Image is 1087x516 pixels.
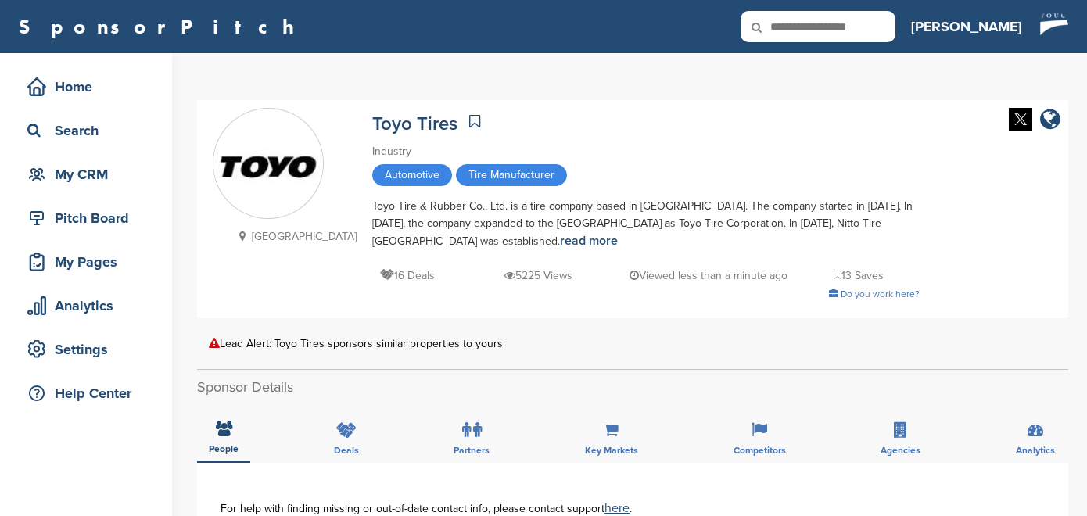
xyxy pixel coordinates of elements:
[23,292,156,320] div: Analytics
[560,233,618,249] a: read more
[1040,108,1060,134] a: company link
[334,446,359,455] span: Deals
[829,288,920,299] a: Do you work here?
[232,227,357,246] p: [GEOGRAPHIC_DATA]
[197,377,1068,398] h2: Sponsor Details
[221,502,1045,514] div: For help with finding missing or out-of-date contact info, please contact support .
[23,204,156,232] div: Pitch Board
[209,338,1057,349] div: Lead Alert: Toyo Tires sponsors similar properties to yours
[16,69,156,105] a: Home
[16,375,156,411] a: Help Center
[16,331,156,367] a: Settings
[1009,108,1032,131] img: Twitter white
[372,113,457,135] a: Toyo Tires
[23,73,156,101] div: Home
[23,335,156,364] div: Settings
[16,156,156,192] a: My CRM
[209,444,239,453] span: People
[841,288,920,299] span: Do you work here?
[16,244,156,280] a: My Pages
[911,9,1021,44] a: [PERSON_NAME]
[911,16,1021,38] h3: [PERSON_NAME]
[456,164,567,186] span: Tire Manufacturer
[380,266,435,285] p: 16 Deals
[734,446,786,455] span: Competitors
[504,266,572,285] p: 5225 Views
[23,379,156,407] div: Help Center
[585,446,638,455] span: Key Markets
[16,288,156,324] a: Analytics
[213,138,323,191] img: Sponsorpitch & Toyo Tires
[23,116,156,145] div: Search
[16,113,156,149] a: Search
[604,500,630,516] a: here
[834,266,884,285] p: 13 Saves
[881,446,920,455] span: Agencies
[1016,446,1055,455] span: Analytics
[16,200,156,236] a: Pitch Board
[630,266,787,285] p: Viewed less than a minute ago
[372,143,920,160] div: Industry
[454,446,490,455] span: Partners
[19,16,304,37] a: SponsorPitch
[23,160,156,188] div: My CRM
[23,248,156,276] div: My Pages
[372,164,452,186] span: Automotive
[372,198,920,250] div: Toyo Tire & Rubber Co., Ltd. is a tire company based in [GEOGRAPHIC_DATA]. The company started in...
